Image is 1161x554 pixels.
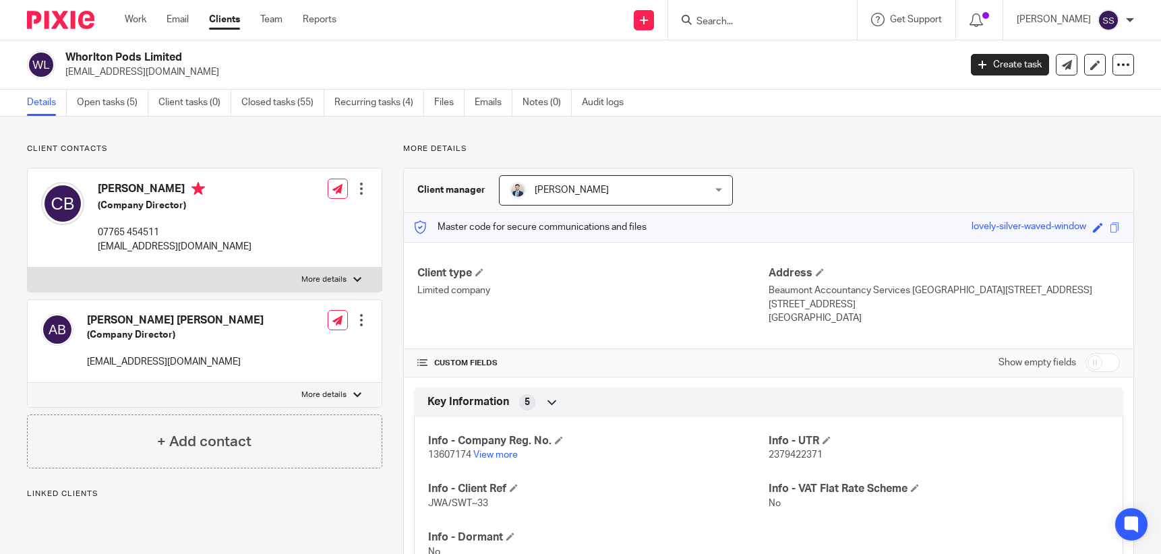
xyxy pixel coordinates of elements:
[27,489,382,499] p: Linked clients
[27,90,67,116] a: Details
[417,183,485,197] h3: Client manager
[157,431,251,452] h4: + Add contact
[98,226,251,239] p: 07765 454511
[167,13,189,26] a: Email
[428,530,769,545] h4: Info - Dormant
[417,284,769,297] p: Limited company
[475,90,512,116] a: Emails
[525,396,530,409] span: 5
[303,13,336,26] a: Reports
[769,284,1120,297] p: Beaumont Accountancy Services [GEOGRAPHIC_DATA][STREET_ADDRESS]
[77,90,148,116] a: Open tasks (5)
[428,450,471,460] span: 13607174
[769,266,1120,280] h4: Address
[510,182,526,198] img: LinkedIn%20Profile.jpeg
[695,16,816,28] input: Search
[972,220,1086,235] div: lovely-silver-waved-window
[769,482,1109,496] h4: Info - VAT Flat Rate Scheme
[414,220,647,234] p: Master code for secure communications and files
[98,182,251,199] h4: [PERSON_NAME]
[473,450,518,460] a: View more
[41,182,84,225] img: svg%3E
[1017,13,1091,26] p: [PERSON_NAME]
[417,358,769,369] h4: CUSTOM FIELDS
[428,482,769,496] h4: Info - Client Ref
[523,90,572,116] a: Notes (0)
[27,11,94,29] img: Pixie
[403,144,1134,154] p: More details
[1098,9,1119,31] img: svg%3E
[417,266,769,280] h4: Client type
[428,434,769,448] h4: Info - Company Reg. No.
[999,356,1076,369] label: Show empty fields
[87,355,264,369] p: [EMAIL_ADDRESS][DOMAIN_NAME]
[241,90,324,116] a: Closed tasks (55)
[428,499,488,508] span: JWA/SWT~33
[582,90,634,116] a: Audit logs
[98,199,251,212] h5: (Company Director)
[27,51,55,79] img: svg%3E
[769,450,823,460] span: 2379422371
[98,240,251,253] p: [EMAIL_ADDRESS][DOMAIN_NAME]
[535,185,609,195] span: [PERSON_NAME]
[769,434,1109,448] h4: Info - UTR
[434,90,465,116] a: Files
[41,313,73,346] img: svg%3E
[890,15,942,24] span: Get Support
[769,499,781,508] span: No
[260,13,282,26] a: Team
[65,65,951,79] p: [EMAIL_ADDRESS][DOMAIN_NAME]
[158,90,231,116] a: Client tasks (0)
[87,313,264,328] h4: [PERSON_NAME] [PERSON_NAME]
[191,182,205,195] i: Primary
[334,90,424,116] a: Recurring tasks (4)
[301,274,347,285] p: More details
[209,13,240,26] a: Clients
[769,311,1120,325] p: [GEOGRAPHIC_DATA]
[125,13,146,26] a: Work
[87,328,264,342] h5: (Company Director)
[769,298,1120,311] p: [STREET_ADDRESS]
[65,51,773,65] h2: Whorlton Pods Limited
[27,144,382,154] p: Client contacts
[971,54,1049,75] a: Create task
[427,395,509,409] span: Key Information
[301,390,347,400] p: More details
